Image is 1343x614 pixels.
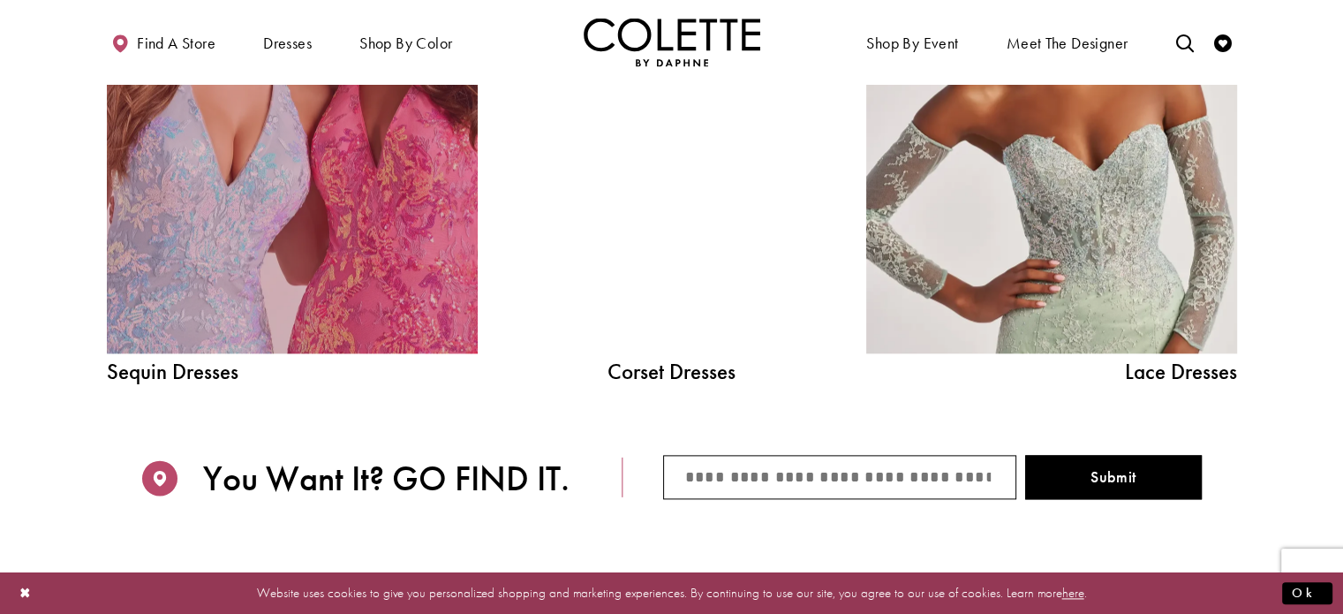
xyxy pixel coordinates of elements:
[11,578,41,609] button: Close Dialog
[584,18,760,66] a: Visit Home Page
[1282,582,1332,604] button: Submit Dialog
[1171,18,1197,66] a: Toggle search
[355,18,456,66] span: Shop by color
[663,455,1016,499] input: City/State/ZIP code
[203,459,570,499] span: You Want It? GO FIND IT.
[137,34,215,52] span: Find a store
[1007,34,1128,52] span: Meet the designer
[1002,18,1133,66] a: Meet the designer
[622,455,1237,499] form: Store Finder Form
[1210,18,1236,66] a: Check Wishlist
[866,360,1237,383] span: Lace Dresses
[127,581,1216,605] p: Website uses cookies to give you personalized shopping and marketing experiences. By continuing t...
[359,34,452,52] span: Shop by color
[866,34,958,52] span: Shop By Event
[107,360,478,383] span: Sequin Dresses
[584,18,760,66] img: Colette by Daphne
[1062,584,1084,602] a: here
[263,34,312,52] span: Dresses
[259,18,316,66] span: Dresses
[862,18,962,66] span: Shop By Event
[539,360,804,383] a: Corset Dresses
[1025,455,1202,499] button: Submit
[107,18,220,66] a: Find a store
